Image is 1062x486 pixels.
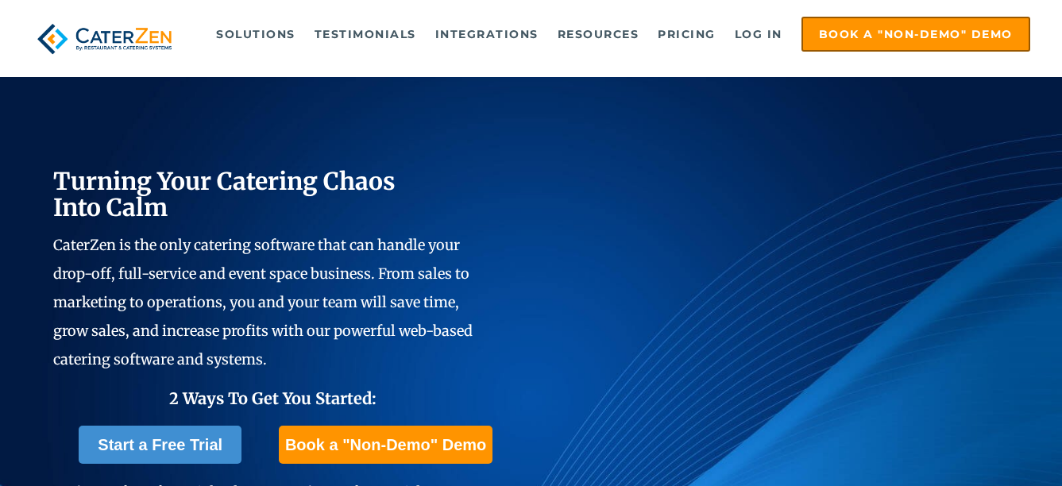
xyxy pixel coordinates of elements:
a: Book a "Non-Demo" Demo [279,426,492,464]
a: Testimonials [307,18,424,50]
span: CaterZen is the only catering software that can handle your drop-off, full-service and event spac... [53,236,473,368]
span: Turning Your Catering Chaos Into Calm [53,166,396,222]
a: Integrations [427,18,546,50]
a: Pricing [650,18,724,50]
a: Start a Free Trial [79,426,241,464]
a: Solutions [208,18,303,50]
a: Log in [727,18,790,50]
a: Book a "Non-Demo" Demo [801,17,1030,52]
img: caterzen [32,17,177,61]
div: Navigation Menu [203,17,1030,52]
span: 2 Ways To Get You Started: [169,388,377,408]
iframe: Help widget launcher [921,424,1045,469]
a: Resources [550,18,647,50]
